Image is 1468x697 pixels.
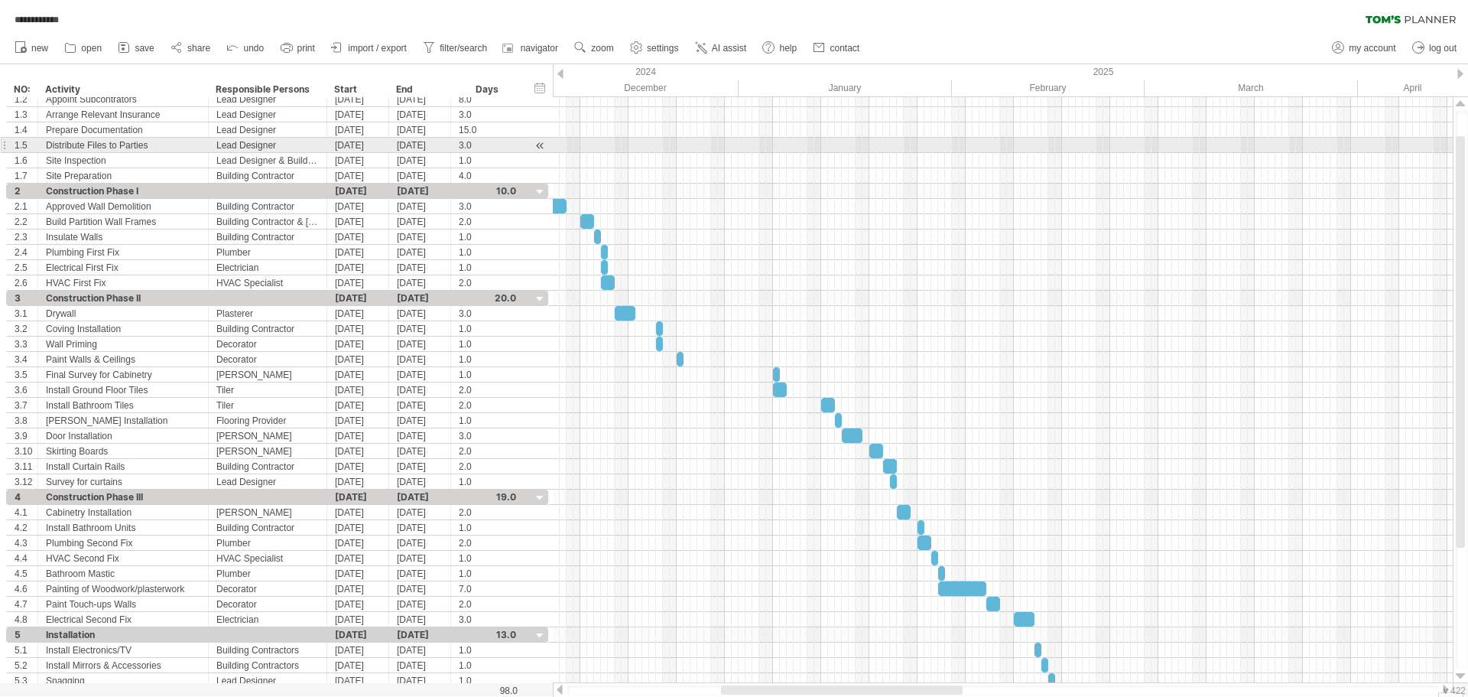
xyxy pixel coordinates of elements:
[15,214,37,229] div: 2.2
[15,260,37,275] div: 2.5
[243,43,264,54] span: undo
[46,413,200,428] div: [PERSON_NAME] Installation
[15,230,37,244] div: 2.3
[216,643,319,657] div: Building Contractors
[46,230,200,244] div: Insulate Walls
[46,92,200,106] div: Appoint Subcontrators
[459,658,516,673] div: 1.0
[327,658,389,673] div: [DATE]
[46,428,200,443] div: Door Installation
[389,413,451,428] div: [DATE]
[327,260,389,275] div: [DATE]
[389,214,451,229] div: [DATE]
[15,459,37,474] div: 3.11
[500,38,563,58] a: navigator
[46,474,200,489] div: Survey for curtains
[459,107,516,122] div: 3.0
[60,38,106,58] a: open
[216,673,319,688] div: Lead Designer
[459,474,516,489] div: 1.0
[389,459,451,474] div: [DATE]
[389,321,451,336] div: [DATE]
[389,199,451,213] div: [DATE]
[830,43,859,54] span: contact
[327,383,389,397] div: [DATE]
[389,643,451,657] div: [DATE]
[15,184,37,198] div: 2
[389,551,451,565] div: [DATE]
[14,82,37,97] div: NO:
[15,367,37,382] div: 3.5
[46,122,200,137] div: Prepare Documentation
[327,230,389,244] div: [DATE]
[459,275,516,290] div: 2.0
[15,444,37,458] div: 3.10
[216,138,319,152] div: Lead Designer
[389,398,451,412] div: [DATE]
[459,597,516,611] div: 2.0
[31,43,48,54] span: new
[15,643,37,657] div: 5.1
[167,38,215,58] a: share
[46,275,200,290] div: HVAC First Fix
[46,459,200,474] div: Install Curtain Rails
[419,38,492,58] a: filter/search
[327,38,411,58] a: import / export
[389,230,451,244] div: [DATE]
[216,92,319,106] div: Lead Designer
[525,80,739,96] div: December 2024
[348,43,407,54] span: import / export
[216,107,319,122] div: Lead Designer
[459,168,516,183] div: 4.0
[15,168,37,183] div: 1.7
[46,658,200,673] div: Install Mirrors & Accessories
[389,612,451,627] div: [DATE]
[15,352,37,366] div: 3.4
[389,520,451,535] div: [DATE]
[389,490,451,504] div: [DATE]
[15,92,37,106] div: 1.2
[46,214,200,229] div: Build Partition Wall Frames
[459,230,516,244] div: 1.0
[15,107,37,122] div: 1.3
[1349,43,1395,54] span: my account
[327,352,389,366] div: [DATE]
[216,260,319,275] div: Electrician
[459,321,516,336] div: 1.0
[15,199,37,213] div: 2.1
[389,245,451,259] div: [DATE]
[15,138,37,152] div: 1.5
[216,306,319,321] div: Plasterer
[216,398,319,412] div: Tiler
[327,214,389,229] div: [DATE]
[327,597,389,611] div: [DATE]
[15,245,37,259] div: 2.4
[15,551,37,565] div: 4.4
[15,337,37,351] div: 3.3
[46,444,200,458] div: Skirting Boards
[216,505,319,519] div: [PERSON_NAME]
[46,260,200,275] div: Electrical First Fix
[216,413,319,428] div: Flooring Provider
[389,352,451,366] div: [DATE]
[389,444,451,458] div: [DATE]
[459,413,516,428] div: 1.0
[81,43,102,54] span: open
[216,367,319,382] div: [PERSON_NAME]
[327,551,389,565] div: [DATE]
[1408,38,1461,58] a: log out
[389,383,451,397] div: [DATE]
[216,612,319,627] div: Electrician
[46,367,200,382] div: Final Survey for Cabinetry
[46,551,200,565] div: HVAC Second Fix
[327,306,389,321] div: [DATE]
[15,306,37,321] div: 3.1
[15,122,37,137] div: 1.4
[389,597,451,611] div: [DATE]
[15,490,37,504] div: 4
[216,230,319,244] div: Building Contractor
[758,38,801,58] a: help
[46,337,200,351] div: Wall Priming
[459,444,516,458] div: 2.0
[452,686,518,696] div: 98.0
